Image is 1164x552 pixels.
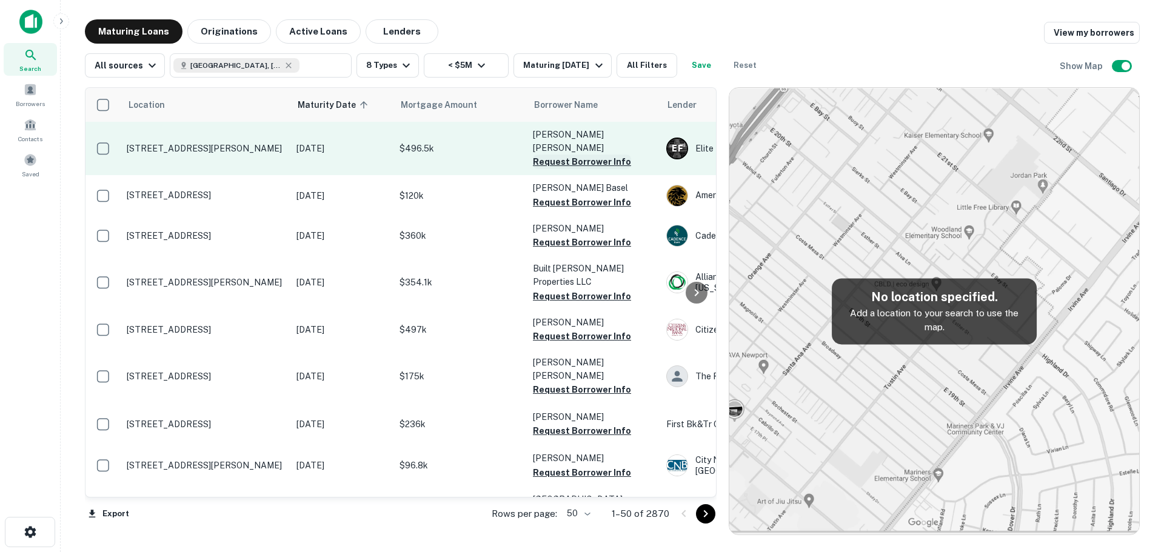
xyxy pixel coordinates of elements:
[533,465,631,480] button: Request Borrower Info
[18,134,42,144] span: Contacts
[187,19,271,44] button: Originations
[562,505,592,522] div: 50
[533,410,654,424] p: [PERSON_NAME]
[4,148,57,181] a: Saved
[533,316,654,329] p: [PERSON_NAME]
[19,10,42,34] img: capitalize-icon.png
[400,229,521,242] p: $360k
[296,417,387,431] p: [DATE]
[16,99,45,108] span: Borrowers
[296,229,387,242] p: [DATE]
[276,19,361,44] button: Active Loans
[666,417,848,431] p: First Bk&tr Of Childress
[190,60,281,71] span: [GEOGRAPHIC_DATA], [GEOGRAPHIC_DATA], [GEOGRAPHIC_DATA]
[533,329,631,344] button: Request Borrower Info
[400,370,521,383] p: $175k
[533,289,631,304] button: Request Borrower Info
[127,277,284,288] p: [STREET_ADDRESS][PERSON_NAME]
[696,504,715,524] button: Go to next page
[841,288,1027,306] h5: No location specified.
[400,323,521,336] p: $497k
[666,271,848,293] div: Alliance Bank [GEOGRAPHIC_DATA][US_STATE]
[127,371,284,382] p: [STREET_ADDRESS]
[1044,22,1140,44] a: View my borrowers
[19,64,41,73] span: Search
[4,43,57,76] a: Search
[533,155,631,169] button: Request Borrower Info
[667,319,687,340] img: picture
[533,222,654,235] p: [PERSON_NAME]
[533,356,654,382] p: [PERSON_NAME] [PERSON_NAME]
[296,323,387,336] p: [DATE]
[296,189,387,202] p: [DATE]
[533,424,631,438] button: Request Borrower Info
[617,53,677,78] button: All Filters
[290,88,393,122] th: Maturity Date
[667,455,687,476] img: picture
[682,53,721,78] button: Save your search to get updates of matches that match your search criteria.
[533,181,654,195] p: [PERSON_NAME] Basel
[127,324,284,335] p: [STREET_ADDRESS]
[1060,59,1105,73] h6: Show Map
[127,190,284,201] p: [STREET_ADDRESS]
[393,88,527,122] th: Mortgage Amount
[121,88,290,122] th: Location
[533,195,631,210] button: Request Borrower Info
[127,419,284,430] p: [STREET_ADDRESS]
[127,230,284,241] p: [STREET_ADDRESS]
[400,459,521,472] p: $96.8k
[85,53,165,78] button: All sources
[127,143,284,154] p: [STREET_ADDRESS][PERSON_NAME]
[401,98,493,112] span: Mortgage Amount
[534,98,598,112] span: Borrower Name
[366,19,438,44] button: Lenders
[533,451,654,465] p: [PERSON_NAME]
[667,185,687,206] img: picture
[667,225,687,246] img: picture
[666,185,848,207] div: American State Bank - [US_STATE]
[356,53,419,78] button: 8 Types
[1103,455,1164,513] iframe: Chat Widget
[296,370,387,383] p: [DATE]
[296,459,387,472] p: [DATE]
[4,113,57,146] a: Contacts
[513,53,611,78] button: Maturing [DATE]
[667,98,697,112] span: Lender
[85,505,132,523] button: Export
[296,276,387,289] p: [DATE]
[523,58,606,73] div: Maturing [DATE]
[400,276,521,289] p: $354.1k
[666,138,848,159] div: Elite Financing Group LLC
[729,88,1139,534] img: map-placeholder.webp
[400,189,521,202] p: $120k
[424,53,509,78] button: < $5M
[533,235,631,250] button: Request Borrower Info
[533,382,631,397] button: Request Borrower Info
[667,272,687,293] img: picture
[666,365,848,387] div: The First National Bank Of Winnsboro
[841,306,1027,334] p: Add a location to your search to use the map.
[400,417,521,431] p: $236k
[296,142,387,155] p: [DATE]
[660,88,854,122] th: Lender
[666,319,848,341] div: Citizens National Bank
[726,53,764,78] button: Reset
[533,493,654,519] p: [GEOGRAPHIC_DATA][DEMOGRAPHIC_DATA]
[22,169,39,179] span: Saved
[492,507,557,521] p: Rows per page:
[666,225,848,247] div: Cadence Bank
[666,454,848,476] div: City National Bank Of [GEOGRAPHIC_DATA]
[85,19,182,44] button: Maturing Loans
[612,507,669,521] p: 1–50 of 2870
[533,128,654,155] p: [PERSON_NAME] [PERSON_NAME]
[533,262,654,288] p: Built [PERSON_NAME] Properties LLC
[4,78,57,111] a: Borrowers
[298,98,372,112] span: Maturity Date
[672,142,683,155] p: E F
[127,460,284,471] p: [STREET_ADDRESS][PERSON_NAME]
[400,142,521,155] p: $496.5k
